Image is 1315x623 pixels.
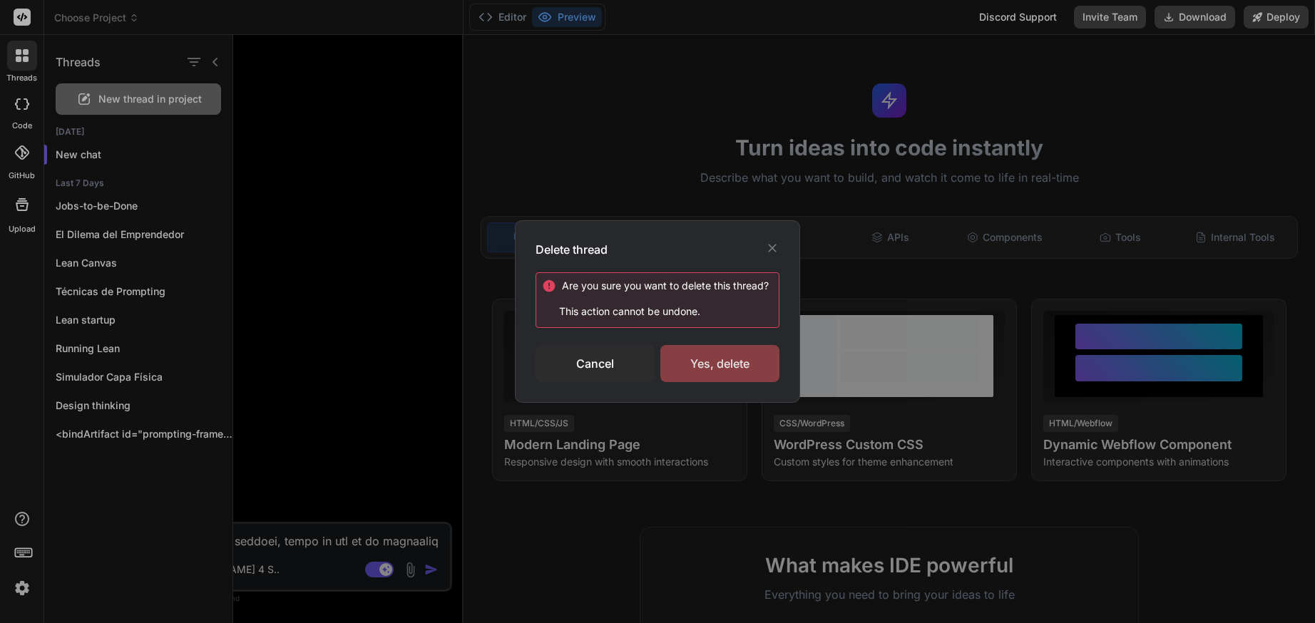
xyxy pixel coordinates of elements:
[562,279,769,293] div: Are you sure you want to delete this ?
[730,279,764,292] span: thread
[536,241,608,258] h3: Delete thread
[542,304,779,319] p: This action cannot be undone.
[660,345,779,382] div: Yes, delete
[536,345,655,382] div: Cancel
